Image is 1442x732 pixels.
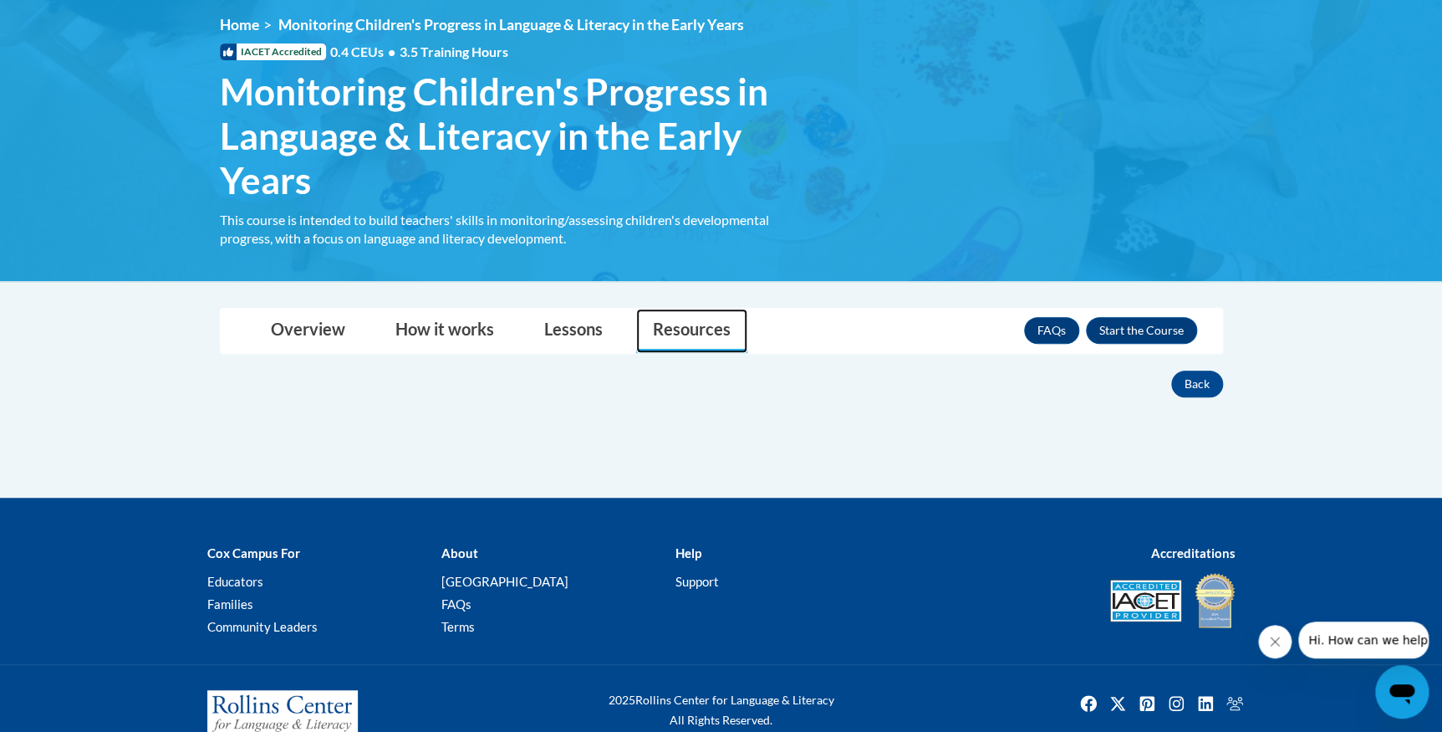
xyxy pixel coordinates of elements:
a: Terms [441,619,474,634]
a: Educators [207,574,263,589]
span: 3.5 Training Hours [400,44,508,59]
img: Pinterest icon [1134,690,1160,717]
span: Monitoring Children's Progress in Language & Literacy in the Early Years [278,16,744,33]
a: FAQs [1024,317,1079,344]
a: Families [207,596,253,612]
span: Monitoring Children's Progress in Language & Literacy in the Early Years [220,69,797,202]
a: [GEOGRAPHIC_DATA] [441,574,568,589]
img: Facebook group icon [1221,690,1248,717]
a: Linkedin [1192,690,1219,717]
div: Rollins Center for Language & Literacy All Rights Reserved. [546,690,897,730]
b: Cox Campus For [207,545,300,561]
a: Resources [636,309,747,353]
a: Instagram [1163,690,1190,717]
b: Help [675,545,701,561]
span: 0.4 CEUs [330,43,508,61]
a: Home [220,16,259,33]
img: Accredited IACET® Provider [1110,580,1181,622]
span: 2025 [609,693,635,707]
img: Twitter icon [1104,690,1131,717]
b: About [441,545,477,561]
img: Instagram icon [1163,690,1190,717]
b: Accreditations [1151,545,1236,561]
span: • [388,44,395,59]
img: Facebook icon [1075,690,1102,717]
a: Facebook [1075,690,1102,717]
span: Hi. How can we help? [10,12,135,25]
a: Overview [254,309,362,353]
iframe: Message from company [1298,622,1429,658]
a: FAQs [441,596,471,612]
a: Lessons [527,309,619,353]
iframe: Button to launch messaging window [1375,665,1429,719]
span: IACET Accredited [220,44,326,60]
img: IDA® Accredited [1194,571,1236,630]
button: Back [1171,371,1223,397]
a: Facebook Group [1221,690,1248,717]
button: Enroll [1086,317,1197,344]
a: Twitter [1104,690,1131,717]
img: LinkedIn icon [1192,690,1219,717]
a: Community Leaders [207,619,318,634]
a: How it works [379,309,511,353]
iframe: Close message [1258,625,1292,658]
div: This course is intended to build teachers' skills in monitoring/assessing children's developmenta... [220,211,797,248]
a: Support [675,574,718,589]
a: Pinterest [1134,690,1160,717]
